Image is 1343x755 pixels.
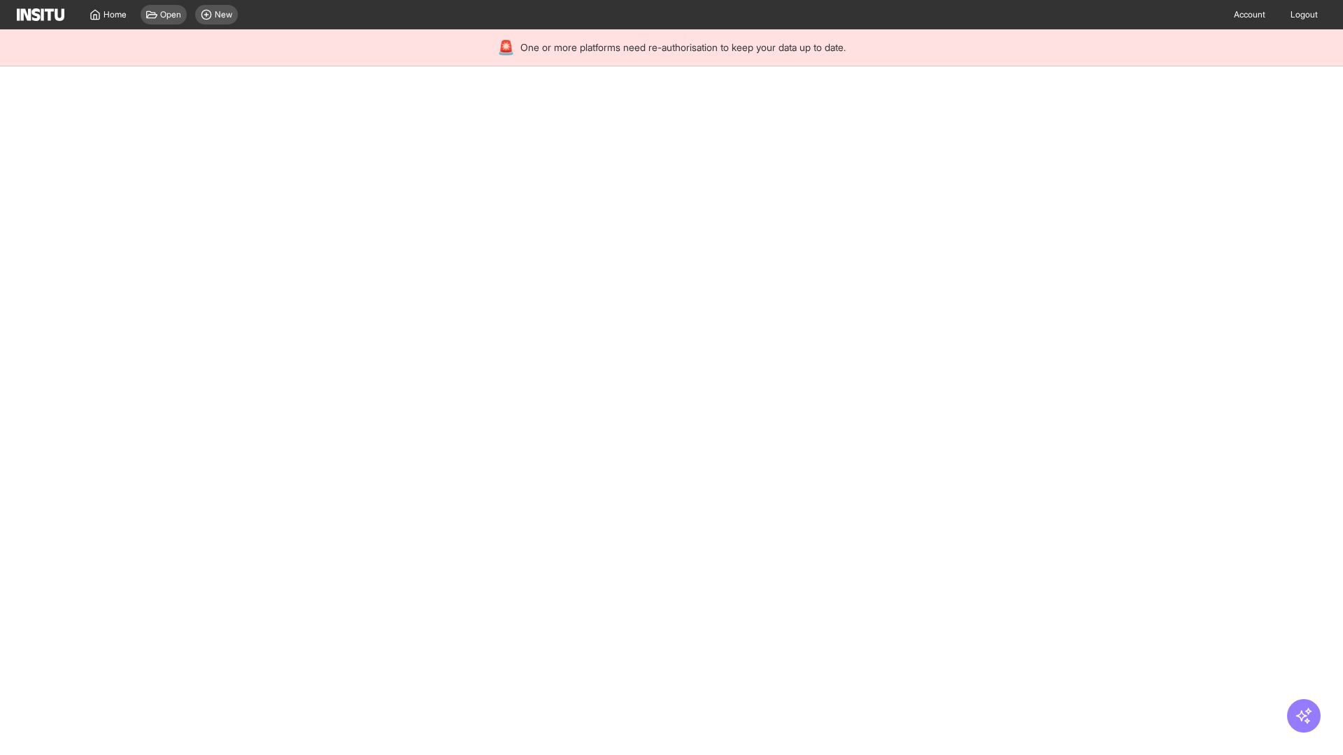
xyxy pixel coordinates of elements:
[17,8,64,21] img: Logo
[497,38,515,57] div: 🚨
[215,9,232,20] span: New
[520,41,846,55] span: One or more platforms need re-authorisation to keep your data up to date.
[104,9,127,20] span: Home
[160,9,181,20] span: Open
